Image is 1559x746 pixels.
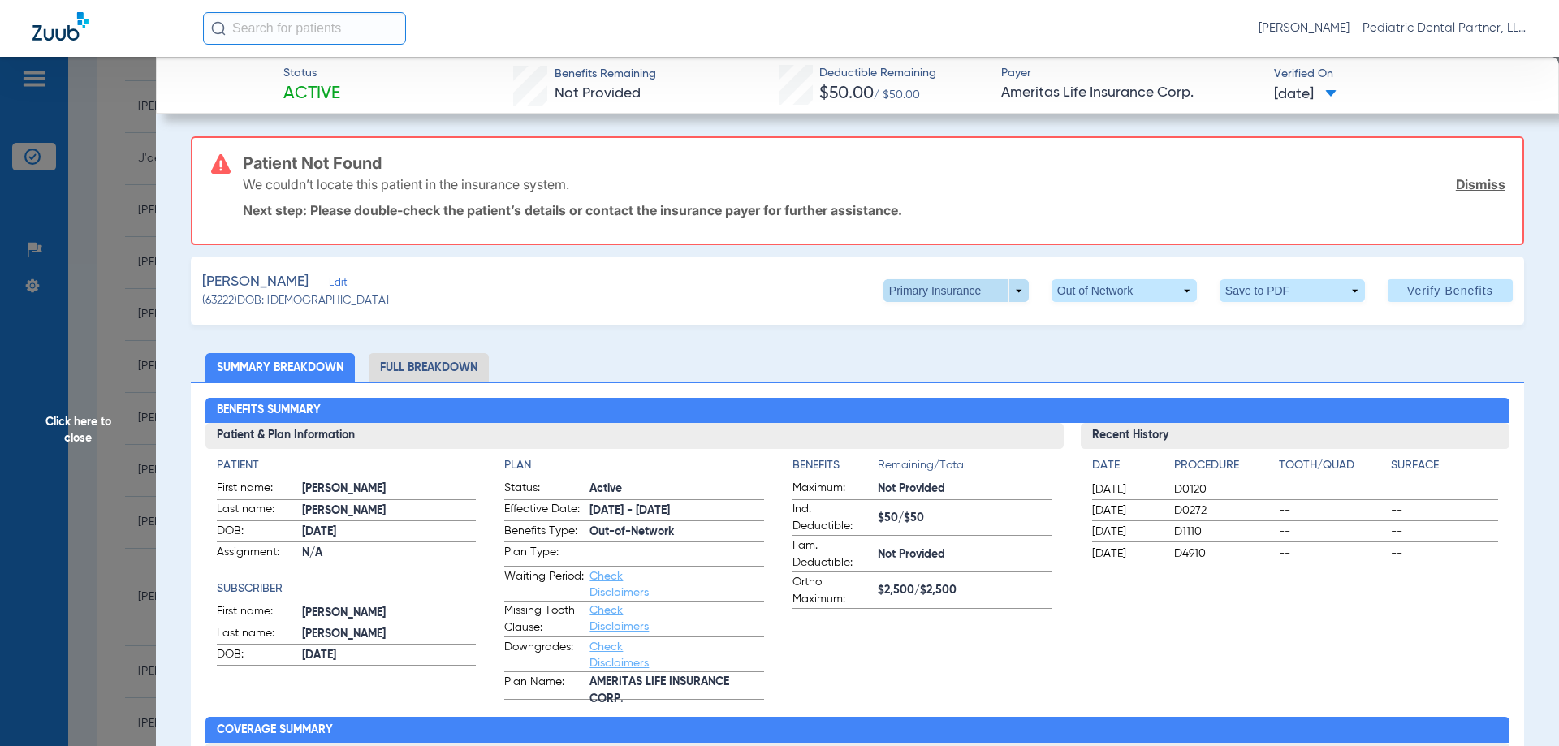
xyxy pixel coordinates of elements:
span: [DATE] [1092,502,1160,519]
span: N/A [302,545,477,562]
span: Edit [329,277,343,292]
span: AMERITAS LIFE INSURANCE CORP. [589,682,764,699]
span: Ameritas Life Insurance Corp. [1001,83,1260,103]
button: Verify Benefits [1388,279,1513,302]
span: -- [1391,481,1498,498]
span: [DATE] [1092,545,1160,562]
span: Remaining/Total [878,457,1052,480]
span: D0272 [1174,502,1273,519]
span: Not Provided [878,481,1052,498]
span: Maximum: [792,480,872,499]
h4: Patient [217,457,477,474]
span: First name: [217,603,296,623]
span: First name: [217,480,296,499]
span: DOB: [217,646,296,666]
span: Last name: [217,625,296,645]
img: Search Icon [211,21,226,36]
span: D4910 [1174,545,1273,562]
span: Deductible Remaining [819,65,936,82]
app-breakdown-title: Surface [1391,457,1498,480]
a: Check Disclaimers [589,641,649,669]
span: [PERSON_NAME] [302,481,477,498]
span: Verified On [1274,66,1533,83]
h4: Tooth/Quad [1279,457,1386,474]
span: $2,500/$2,500 [878,582,1052,599]
span: DOB: [217,523,296,542]
span: Payer [1001,65,1260,82]
span: Downgrades: [504,639,584,671]
h4: Surface [1391,457,1498,474]
h4: Date [1092,457,1160,474]
input: Search for patients [203,12,406,45]
span: / $50.00 [874,89,920,101]
img: Zuub Logo [32,12,89,41]
span: $50/$50 [878,510,1052,527]
span: [PERSON_NAME] [302,626,477,643]
span: Benefits Remaining [555,66,656,83]
span: -- [1279,545,1386,562]
app-breakdown-title: Tooth/Quad [1279,457,1386,480]
span: $50.00 [819,85,874,102]
a: Check Disclaimers [589,605,649,632]
span: -- [1391,524,1498,540]
span: -- [1391,545,1498,562]
span: Missing Tooth Clause: [504,602,584,636]
a: Dismiss [1456,176,1505,192]
span: [PERSON_NAME] [202,272,309,292]
span: Ortho Maximum: [792,574,872,608]
span: [PERSON_NAME] [302,502,477,520]
button: Primary Insurance [883,279,1029,302]
span: Status: [504,480,584,499]
h3: Patient Not Found [243,155,1505,171]
span: Fam. Deductible: [792,537,872,571]
span: -- [1391,502,1498,519]
span: D0120 [1174,481,1273,498]
span: Ind. Deductible: [792,501,872,535]
span: [DATE] [1092,524,1160,540]
app-breakdown-title: Procedure [1174,457,1273,480]
span: Not Provided [555,86,641,101]
span: [DATE] [1274,84,1337,105]
h4: Benefits [792,457,878,474]
p: We couldn’t locate this patient in the insurance system. [243,176,569,192]
span: Status [283,65,340,82]
span: Out-of-Network [589,524,764,541]
span: Plan Type: [504,544,584,566]
a: Check Disclaimers [589,571,649,598]
iframe: Chat Widget [1478,668,1559,746]
h4: Subscriber [217,580,477,597]
span: D1110 [1174,524,1273,540]
h3: Patient & Plan Information [205,423,1064,449]
button: Out of Network [1052,279,1197,302]
span: (63222) DOB: [DEMOGRAPHIC_DATA] [202,292,389,309]
span: Verify Benefits [1407,284,1493,297]
span: Not Provided [878,546,1052,563]
app-breakdown-title: Date [1092,457,1160,480]
span: Waiting Period: [504,568,584,601]
span: -- [1279,502,1386,519]
app-breakdown-title: Benefits [792,457,878,480]
span: Benefits Type: [504,523,584,542]
span: -- [1279,481,1386,498]
span: Last name: [217,501,296,520]
span: Effective Date: [504,501,584,520]
span: [DATE] [1092,481,1160,498]
span: [DATE] [302,524,477,541]
h3: Recent History [1081,423,1510,449]
span: Plan Name: [504,674,584,700]
li: Summary Breakdown [205,353,355,382]
span: [DATE] - [DATE] [589,502,764,520]
h2: Coverage Summary [205,717,1510,743]
span: -- [1279,524,1386,540]
li: Full Breakdown [369,353,489,382]
span: Active [283,83,340,106]
span: [DATE] [302,647,477,664]
span: Assignment: [217,544,296,563]
h4: Plan [504,457,764,474]
span: [PERSON_NAME] - Pediatric Dental Partner, LLP [1259,20,1527,37]
h2: Benefits Summary [205,398,1510,424]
